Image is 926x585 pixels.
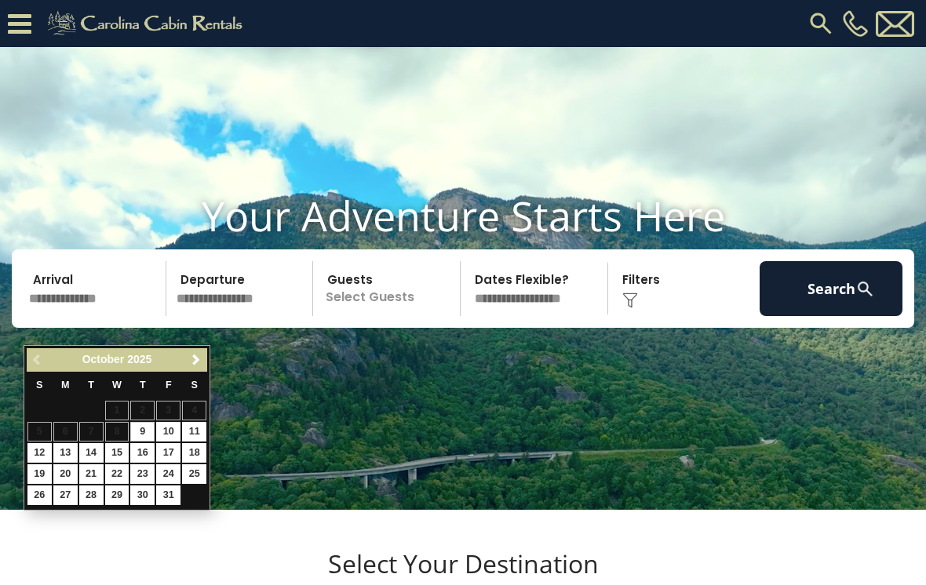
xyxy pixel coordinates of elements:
[27,464,52,484] a: 19
[27,485,52,505] a: 26
[127,353,151,365] span: 2025
[36,380,42,391] span: Sunday
[130,485,155,505] a: 30
[130,464,155,484] a: 23
[156,422,180,441] a: 10
[166,380,172,391] span: Friday
[53,443,78,463] a: 13
[27,443,52,463] a: 12
[191,380,198,391] span: Saturday
[760,261,902,316] button: Search
[12,191,914,240] h1: Your Adventure Starts Here
[807,9,835,38] img: search-regular.svg
[79,485,104,505] a: 28
[182,422,206,441] a: 11
[140,380,146,391] span: Thursday
[53,464,78,484] a: 20
[105,485,129,505] a: 29
[88,380,94,391] span: Tuesday
[53,485,78,505] a: 27
[156,443,180,463] a: 17
[82,353,125,365] span: October
[156,464,180,484] a: 24
[156,485,180,505] a: 31
[79,464,104,484] a: 21
[318,261,460,316] p: Select Guests
[39,8,256,39] img: Khaki-logo.png
[130,443,155,463] a: 16
[622,292,638,308] img: filter--v1.png
[855,279,875,299] img: search-regular-white.png
[105,464,129,484] a: 22
[105,443,129,463] a: 15
[186,351,206,370] a: Next
[190,354,202,366] span: Next
[130,422,155,441] a: 9
[182,443,206,463] a: 18
[79,443,104,463] a: 14
[839,10,872,37] a: [PHONE_NUMBER]
[61,380,70,391] span: Monday
[182,464,206,484] a: 25
[112,380,122,391] span: Wednesday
